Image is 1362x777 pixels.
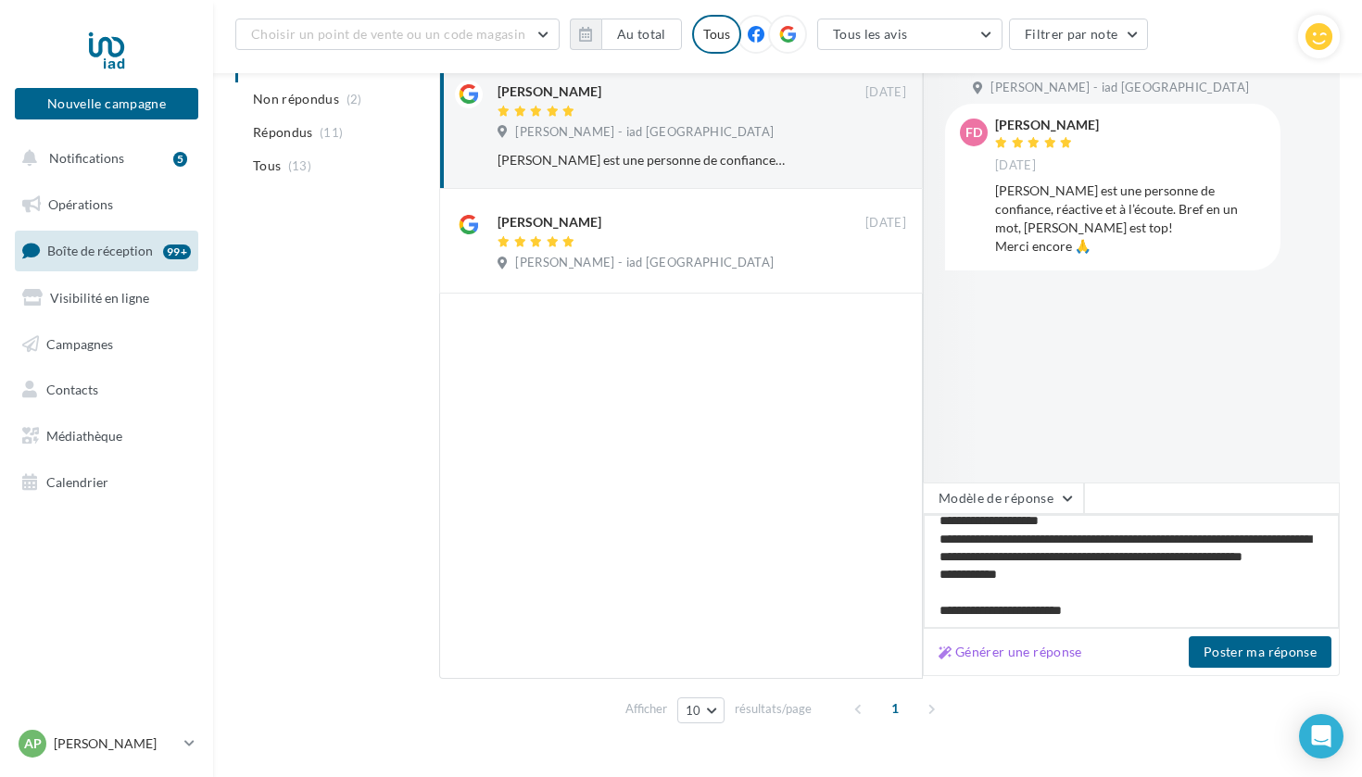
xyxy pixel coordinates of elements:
button: Nouvelle campagne [15,88,198,119]
a: Opérations [11,185,202,224]
span: [PERSON_NAME] - iad [GEOGRAPHIC_DATA] [515,124,774,141]
div: 99+ [163,244,191,259]
span: résultats/page [735,700,812,718]
span: Médiathèque [46,428,122,444]
button: Au total [570,19,682,50]
a: AP [PERSON_NAME] [15,726,198,761]
span: 1 [880,694,910,723]
button: Filtrer par note [1009,19,1149,50]
span: Fd [965,123,982,142]
span: [PERSON_NAME] - iad [GEOGRAPHIC_DATA] [990,80,1249,96]
span: Notifications [49,150,124,166]
button: Modèle de réponse [923,482,1084,514]
span: (2) [347,92,362,107]
span: Tous [253,157,281,175]
span: [DATE] [865,215,906,232]
span: 10 [686,703,701,718]
span: Non répondus [253,90,339,108]
span: (11) [320,125,343,140]
span: Calendrier [46,474,108,490]
span: Campagnes [46,335,113,351]
button: 10 [677,697,725,723]
a: Médiathèque [11,417,202,456]
span: [DATE] [995,157,1036,174]
button: Choisir un point de vente ou un code magasin [235,19,560,50]
a: Campagnes [11,325,202,364]
span: Visibilité en ligne [50,290,149,306]
button: Notifications 5 [11,139,195,178]
button: Générer une réponse [931,641,1090,663]
div: [PERSON_NAME] est une personne de confiance, réactive et à l’écoute. Bref en un mot, [PERSON_NAME... [498,151,786,169]
div: Tous [692,15,741,54]
button: Au total [601,19,682,50]
span: [PERSON_NAME] - iad [GEOGRAPHIC_DATA] [515,255,774,271]
div: 5 [173,152,187,167]
p: [PERSON_NAME] [54,734,177,753]
span: Tous les avis [833,26,908,42]
a: Boîte de réception99+ [11,231,202,270]
div: Open Intercom Messenger [1299,714,1343,758]
div: [PERSON_NAME] [498,213,601,232]
span: (13) [288,158,311,173]
a: Visibilité en ligne [11,279,202,318]
span: Boîte de réception [47,243,153,258]
div: [PERSON_NAME] [995,119,1099,132]
span: [DATE] [865,84,906,101]
a: Contacts [11,370,202,409]
button: Tous les avis [817,19,1003,50]
div: [PERSON_NAME] est une personne de confiance, réactive et à l’écoute. Bref en un mot, [PERSON_NAME... [995,182,1266,256]
button: Poster ma réponse [1189,636,1331,668]
a: Calendrier [11,463,202,502]
span: Opérations [48,196,113,212]
span: Afficher [625,700,667,718]
div: [PERSON_NAME] [498,82,601,101]
span: Répondus [253,123,313,142]
span: Choisir un point de vente ou un code magasin [251,26,525,42]
span: AP [24,734,42,753]
span: Contacts [46,382,98,397]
